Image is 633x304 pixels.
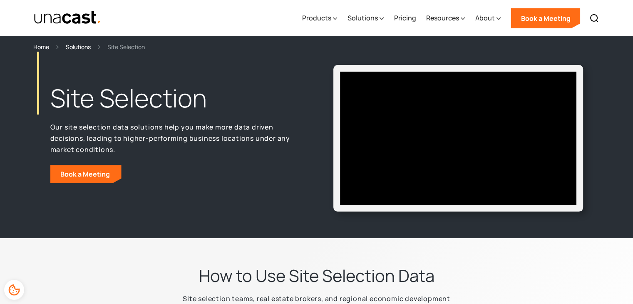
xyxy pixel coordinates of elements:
[302,13,331,23] div: Products
[426,1,465,35] div: Resources
[302,1,337,35] div: Products
[475,1,501,35] div: About
[50,82,300,115] h1: Site Selection
[33,42,49,52] a: Home
[4,280,24,300] div: Cookie Preferences
[107,42,145,52] div: Site Selection
[475,13,494,23] div: About
[426,13,459,23] div: Resources
[66,42,91,52] a: Solutions
[50,165,122,183] a: Book a Meeting
[347,13,377,23] div: Solutions
[50,122,300,155] p: Our site selection data solutions help you make more data driven decisions, leading to higher-per...
[199,265,434,287] h2: How to Use Site Selection Data
[34,10,102,25] img: Unacast text logo
[347,1,384,35] div: Solutions
[589,13,599,23] img: Search icon
[511,8,580,28] a: Book a Meeting
[34,10,102,25] a: home
[394,1,416,35] a: Pricing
